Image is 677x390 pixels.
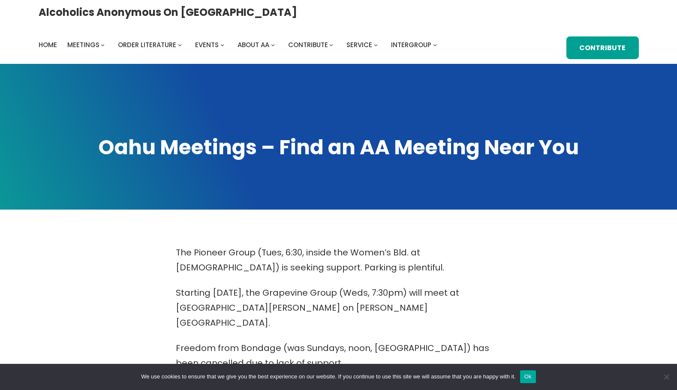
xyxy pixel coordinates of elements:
a: Service [346,39,372,51]
span: Intergroup [391,40,431,49]
span: Service [346,40,372,49]
p: Freedom from Bondage (was Sundays, noon, [GEOGRAPHIC_DATA]) has been cancelled due to lack of sup... [176,341,502,371]
a: Home [39,39,57,51]
span: No [662,372,671,381]
p: The Pioneer Group (Tues, 6:30, inside the Women’s Bld. at [DEMOGRAPHIC_DATA]) is seeking support.... [176,245,502,275]
a: Intergroup [391,39,431,51]
button: Meetings submenu [101,43,105,47]
a: Meetings [67,39,99,51]
span: We use cookies to ensure that we give you the best experience on our website. If you continue to ... [141,372,515,381]
span: Contribute [288,40,328,49]
a: Contribute [566,36,638,60]
button: Intergroup submenu [433,43,437,47]
span: Meetings [67,40,99,49]
nav: Intergroup [39,39,440,51]
a: Contribute [288,39,328,51]
h1: Oahu Meetings – Find an AA Meeting Near You [39,134,639,161]
a: Events [195,39,219,51]
button: Contribute submenu [329,43,333,47]
button: Events submenu [220,43,224,47]
button: Order Literature submenu [178,43,182,47]
button: Service submenu [374,43,378,47]
span: About AA [238,40,269,49]
a: About AA [238,39,269,51]
span: Order Literature [118,40,176,49]
span: Events [195,40,219,49]
button: About AA submenu [271,43,275,47]
p: Starting [DATE], the Grapevine Group (Weds, 7:30pm) will meet at [GEOGRAPHIC_DATA][PERSON_NAME] o... [176,285,502,330]
span: Home [39,40,57,49]
a: Alcoholics Anonymous on [GEOGRAPHIC_DATA] [39,3,297,21]
button: Ok [520,370,536,383]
